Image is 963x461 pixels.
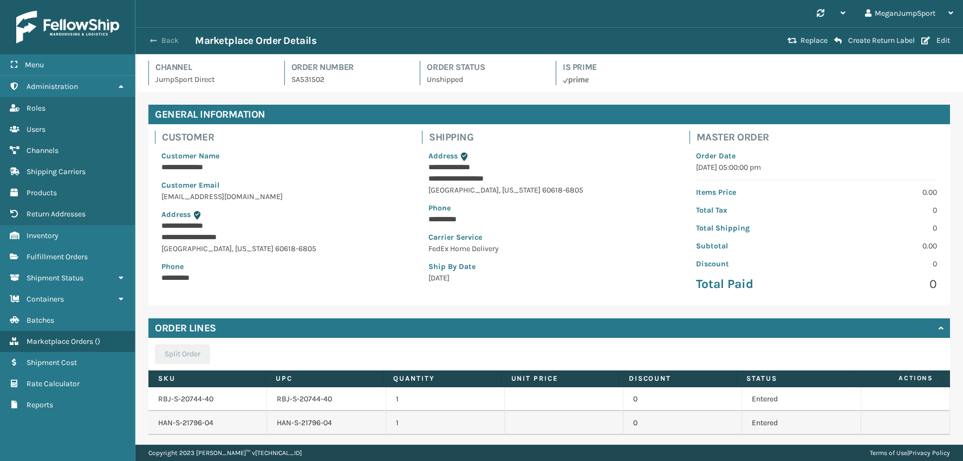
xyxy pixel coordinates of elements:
[155,74,271,85] p: JumpSport Direct
[158,374,256,383] label: SKU
[27,209,86,219] span: Return Addresses
[696,162,937,173] p: [DATE] 05:00:00 pm
[870,445,950,461] div: |
[742,387,861,411] td: Entered
[27,104,45,113] span: Roles
[696,204,810,216] p: Total Tax
[145,36,195,46] button: Back
[27,358,77,367] span: Shipment Cost
[27,316,54,325] span: Batches
[784,36,831,46] button: Replace
[623,387,742,411] td: 0
[27,273,83,283] span: Shipment Status
[27,294,64,304] span: Containers
[788,37,797,44] i: Replace
[148,445,302,461] p: Copyright 2023 [PERSON_NAME]™ v [TECHNICAL_ID]
[623,411,742,435] td: 0
[27,379,80,388] span: Rate Calculator
[27,400,53,409] span: Reports
[428,232,669,243] p: Carrier Service
[267,387,386,411] td: RBJ-S-20744-40
[511,374,609,383] label: Unit Price
[162,131,409,144] h4: Customer
[742,411,861,435] td: Entered
[823,204,937,216] p: 0
[161,180,402,191] p: Customer Email
[823,276,937,292] p: 0
[267,411,386,435] td: HAN-S-21796-04
[161,210,191,219] span: Address
[27,125,45,134] span: Users
[746,374,844,383] label: Status
[427,74,543,85] p: Unshipped
[696,150,937,162] p: Order Date
[27,167,86,176] span: Shipping Carriers
[27,252,88,261] span: Fulfillment Orders
[629,374,726,383] label: Discount
[161,243,402,254] p: [GEOGRAPHIC_DATA] , [US_STATE] 60618-6805
[148,105,950,124] h4: General Information
[696,276,810,292] p: Total Paid
[831,36,918,46] button: Create Return Label
[823,222,937,234] p: 0
[834,36,842,45] i: Create Return Label
[161,261,402,272] p: Phone
[428,202,669,214] p: Phone
[393,374,491,383] label: Quantity
[823,187,937,198] p: 0.00
[857,369,940,387] span: Actions
[291,74,407,85] p: SA531502
[195,34,316,47] h3: Marketplace Order Details
[428,261,669,272] p: Ship By Date
[155,61,271,74] h4: Channel
[158,394,213,404] a: RBJ-S-20744-40
[696,258,810,270] p: Discount
[386,411,505,435] td: 1
[27,188,57,197] span: Products
[291,61,407,74] h4: Order Number
[696,222,810,234] p: Total Shipping
[155,344,210,364] button: Split Order
[696,240,810,252] p: Subtotal
[696,187,810,198] p: Items Price
[161,150,402,162] p: Customer Name
[276,374,373,383] label: UPC
[870,449,907,457] a: Terms of Use
[16,11,119,43] img: logo
[27,146,58,155] span: Channels
[27,82,78,91] span: Administration
[27,337,93,346] span: Marketplace Orders
[918,36,953,46] button: Edit
[921,37,930,44] i: Edit
[823,240,937,252] p: 0.00
[823,258,937,270] p: 0
[429,131,676,144] h4: Shipping
[155,322,216,335] h4: Order Lines
[427,61,543,74] h4: Order Status
[161,191,402,202] p: [EMAIL_ADDRESS][DOMAIN_NAME]
[158,418,213,427] a: HAN-S-21796-04
[428,151,458,161] span: Address
[25,60,44,69] span: Menu
[428,243,669,254] p: FedEx Home Delivery
[95,337,100,346] span: ( )
[27,231,58,240] span: Inventory
[428,272,669,284] p: [DATE]
[563,61,679,74] h4: Is Prime
[386,387,505,411] td: 1
[428,184,669,196] p: [GEOGRAPHIC_DATA] , [US_STATE] 60618-6805
[697,131,944,144] h4: Master Order
[909,449,950,457] a: Privacy Policy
